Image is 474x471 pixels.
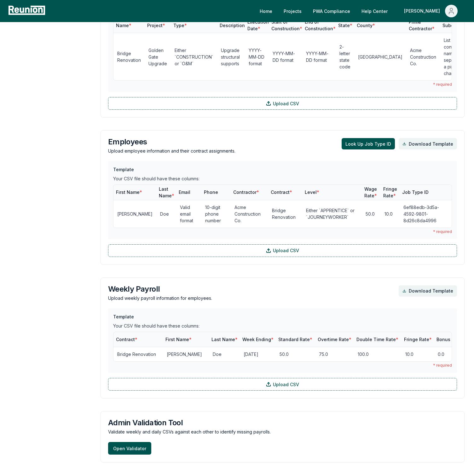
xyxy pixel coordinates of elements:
[268,200,302,228] td: Bridge Renovation
[217,33,245,81] td: Upgrade structural supports
[406,33,440,81] td: Acme Construction Co.
[113,33,145,81] td: Bridge Renovation
[113,347,163,362] td: Bridge Renovation
[271,189,292,195] span: Contract
[108,419,457,427] h3: Admin Validation Tool
[240,347,276,362] td: [DATE]
[245,33,269,81] td: YYYY-MM-DD format
[220,23,245,28] span: Description
[233,189,259,195] span: Contractor
[354,347,402,362] td: 100.0
[113,323,452,329] div: Your CSV file should have these columns:
[357,23,375,28] span: County
[108,244,457,257] label: Upload CSV
[204,189,218,195] span: Phone
[399,138,457,149] a: Download Template
[383,186,397,198] span: Fringe Rate
[242,337,274,342] span: Week Ending
[171,33,217,81] td: Either `CONSTRUCTION` or `O&M`
[108,442,151,455] button: Open Validator
[404,337,432,342] span: Fringe Rate
[113,166,452,173] h3: Template
[108,148,235,154] p: Upload employee information and their contract assignments.
[362,200,381,228] td: 50.0
[113,313,452,320] h3: Template
[156,200,176,228] td: Doe
[315,347,354,362] td: 75.0
[404,5,442,17] div: [PERSON_NAME]
[302,200,362,228] td: Either `APPRENTICE` or `JOURNEYWORKER`
[165,337,192,342] span: First Name
[116,23,131,28] span: Name
[399,285,457,297] a: Download Template
[336,33,354,81] td: 2-letter state code
[209,347,240,362] td: Doe
[159,186,174,198] span: Last Name
[364,186,377,198] span: Wage Rate
[173,23,187,28] span: Type
[338,23,352,28] span: State
[145,33,171,81] td: Golden Gate Upgrade
[108,285,212,293] h3: Weekly Payroll
[116,337,137,342] span: Contract
[436,337,450,342] span: Bonus
[163,347,209,362] td: [PERSON_NAME]
[176,200,201,228] td: Valid email format
[113,175,452,182] div: Your CSV file should have these columns:
[434,347,452,362] td: 0.0
[113,200,156,228] td: [PERSON_NAME]
[255,5,468,17] nav: Main
[108,295,212,301] p: Upload weekly payroll information for employees.
[108,138,235,146] h3: Employees
[211,337,238,342] span: Last Name
[279,5,307,17] a: Projects
[113,229,452,234] div: * required
[381,200,400,228] td: 10.0
[354,33,406,81] td: [GEOGRAPHIC_DATA]
[113,82,452,87] div: * required
[201,200,231,228] td: 10-digit phone number
[278,337,312,342] span: Standard Rate
[108,97,457,110] label: Upload CSV
[342,138,395,149] button: Look Up Job Type ID
[255,5,277,17] a: Home
[231,200,269,228] td: Acme Construction Co.
[305,189,319,195] span: Level
[400,200,452,228] td: 6ef88edb-3d5a-4592-9801-8d26c8da4996
[356,337,398,342] span: Double Time Rate
[179,189,190,195] span: Email
[402,347,434,362] td: 10.0
[108,378,457,391] label: Upload CSV
[276,347,315,362] td: 50.0
[108,428,457,435] p: Validate weekly and daily CSVs against each other to identify missing payrolls.
[302,33,336,81] td: YYYY-MM-DD format
[356,5,393,17] a: Help Center
[399,5,463,17] button: [PERSON_NAME]
[318,337,351,342] span: Overtime Rate
[116,189,142,195] span: First Name
[147,23,165,28] span: Project
[269,33,302,81] td: YYYY-MM-DD format
[113,363,452,368] div: * required
[402,189,429,195] span: Job Type ID
[308,5,355,17] a: PWA Compliance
